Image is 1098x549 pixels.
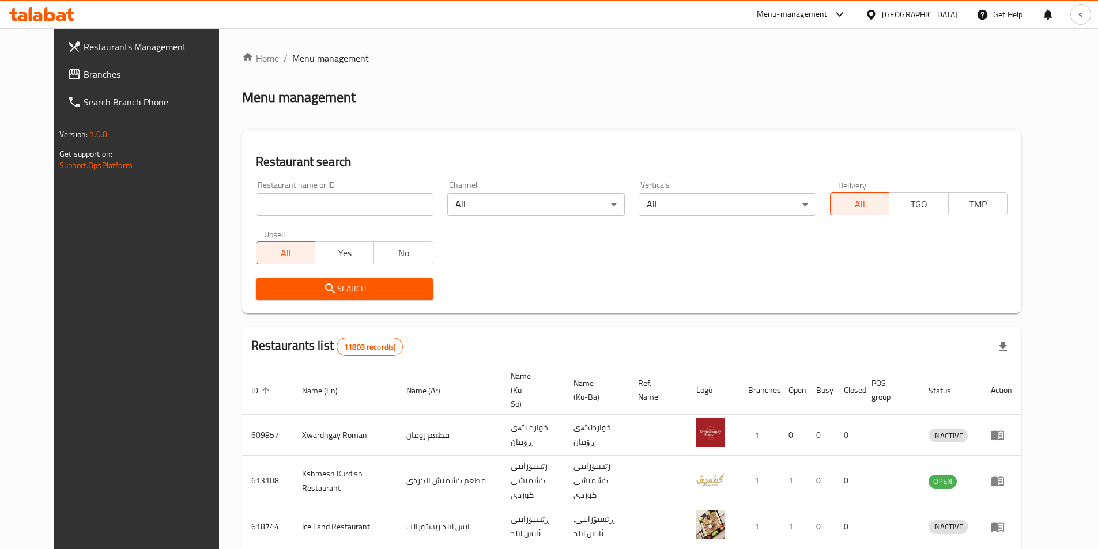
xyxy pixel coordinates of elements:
[447,193,625,216] div: All
[687,366,739,415] th: Logo
[315,241,374,264] button: Yes
[293,506,397,547] td: Ice Land Restaurant
[302,384,353,397] span: Name (En)
[991,520,1012,533] div: Menu
[265,282,424,296] span: Search
[242,506,293,547] td: 618744
[511,369,550,411] span: Name (Ku-So)
[397,506,501,547] td: ايس لاند ريستورانت
[696,418,725,447] img: Xwardngay Roman
[337,338,403,356] div: Total records count
[929,475,957,489] div: OPEN
[264,230,285,238] label: Upsell
[84,95,228,109] span: Search Branch Phone
[807,506,835,547] td: 0
[739,415,779,456] td: 1
[894,196,944,213] span: TGO
[929,429,968,442] span: INACTIVE
[251,384,273,397] span: ID
[871,376,905,404] span: POS group
[379,245,428,262] span: No
[292,51,369,65] span: Menu management
[807,415,835,456] td: 0
[929,475,957,488] span: OPEN
[397,415,501,456] td: مطعم رومان
[739,456,779,506] td: 1
[882,8,958,21] div: [GEOGRAPHIC_DATA]
[59,146,112,161] span: Get support on:
[953,196,1003,213] span: TMP
[779,415,807,456] td: 0
[991,428,1012,442] div: Menu
[256,278,433,300] button: Search
[835,506,862,547] td: 0
[373,241,433,264] button: No
[89,127,107,142] span: 1.0.0
[242,415,293,456] td: 609857
[59,127,88,142] span: Version:
[501,415,564,456] td: خواردنگەی ڕۆمان
[835,415,862,456] td: 0
[501,506,564,547] td: ڕێستۆرانتی ئایس لاند
[261,245,311,262] span: All
[58,60,237,88] a: Branches
[696,464,725,493] img: Kshmesh Kurdish Restaurant
[293,415,397,456] td: Xwardngay Roman
[58,88,237,116] a: Search Branch Phone
[779,506,807,547] td: 1
[256,153,1008,171] h2: Restaurant search
[337,342,402,353] span: 11803 record(s)
[639,193,816,216] div: All
[739,506,779,547] td: 1
[807,366,835,415] th: Busy
[284,51,288,65] li: /
[830,192,889,215] button: All
[757,7,828,21] div: Menu-management
[242,51,1021,65] nav: breadcrumb
[84,67,228,81] span: Branches
[1078,8,1082,21] span: s
[835,456,862,506] td: 0
[256,193,433,216] input: Search for restaurant name or ID..
[242,51,279,65] a: Home
[779,366,807,415] th: Open
[320,245,369,262] span: Yes
[397,456,501,506] td: مطعم كشميش الكردي
[638,376,673,404] span: Ref. Name
[739,366,779,415] th: Branches
[501,456,564,506] td: رێستۆرانتی کشمیشى كوردى
[564,456,629,506] td: رێستۆرانتی کشمیشى كوردى
[929,520,968,533] span: INACTIVE
[835,196,885,213] span: All
[84,40,228,54] span: Restaurants Management
[838,181,867,189] label: Delivery
[564,506,629,547] td: .ڕێستۆرانتی ئایس لاند
[982,366,1021,415] th: Action
[242,88,356,107] h2: Menu management
[242,456,293,506] td: 613108
[573,376,615,404] span: Name (Ku-Ba)
[256,241,315,264] button: All
[406,384,455,397] span: Name (Ar)
[696,510,725,539] img: Ice Land Restaurant
[807,456,835,506] td: 0
[58,33,237,60] a: Restaurants Management
[929,384,966,397] span: Status
[991,474,1012,488] div: Menu
[989,333,1017,361] div: Export file
[948,192,1008,215] button: TMP
[251,337,403,356] h2: Restaurants list
[564,415,629,456] td: خواردنگەی ڕۆمان
[835,366,862,415] th: Closed
[889,192,948,215] button: TGO
[779,456,807,506] td: 1
[59,158,133,173] a: Support.OpsPlatform
[293,456,397,506] td: Kshmesh Kurdish Restaurant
